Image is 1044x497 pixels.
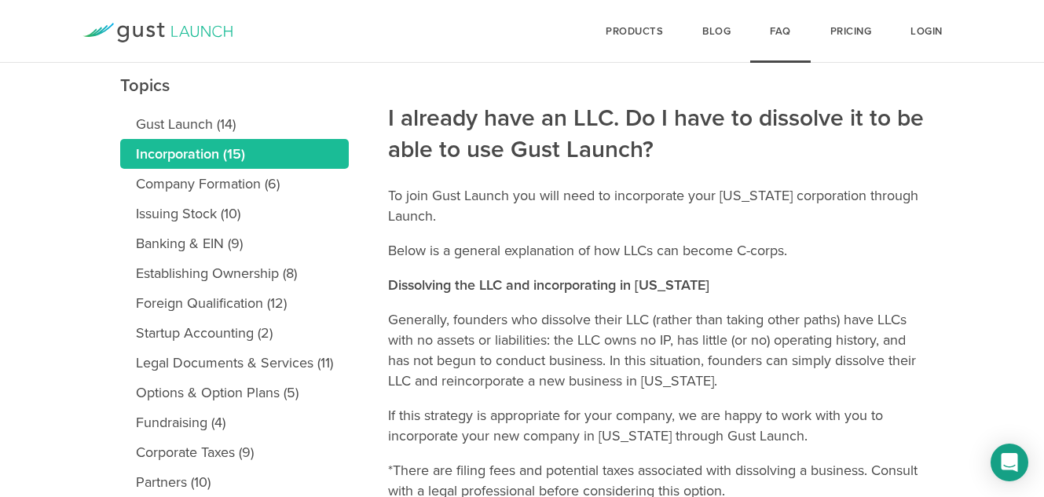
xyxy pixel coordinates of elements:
a: Issuing Stock (10) [120,199,349,228]
a: Fundraising (4) [120,407,349,437]
a: Incorporation (15) [120,139,349,169]
a: Banking & EIN (9) [120,228,349,258]
a: Foreign Qualification (12) [120,288,349,318]
strong: Dissolving the LLC and incorporating in [US_STATE] [388,276,709,294]
div: Open Intercom Messenger [991,444,1028,481]
a: Legal Documents & Services (11) [120,348,349,378]
p: Below is a general explanation of how LLCs can become C-corps. [388,240,925,261]
p: Generally, founders who dissolve their LLC (rather than taking other paths) have LLCs with no ass... [388,309,925,391]
a: Corporate Taxes (9) [120,437,349,467]
a: Startup Accounting (2) [120,318,349,348]
a: Company Formation (6) [120,169,349,199]
a: Gust Launch (14) [120,109,349,139]
a: Establishing Ownership (8) [120,258,349,288]
p: To join Gust Launch you will need to incorporate your [US_STATE] corporation through Launch. [388,185,925,226]
p: If this strategy is appropriate for your company, we are happy to work with you to incorporate yo... [388,405,925,446]
a: Options & Option Plans (5) [120,378,349,407]
a: Partners (10) [120,467,349,497]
